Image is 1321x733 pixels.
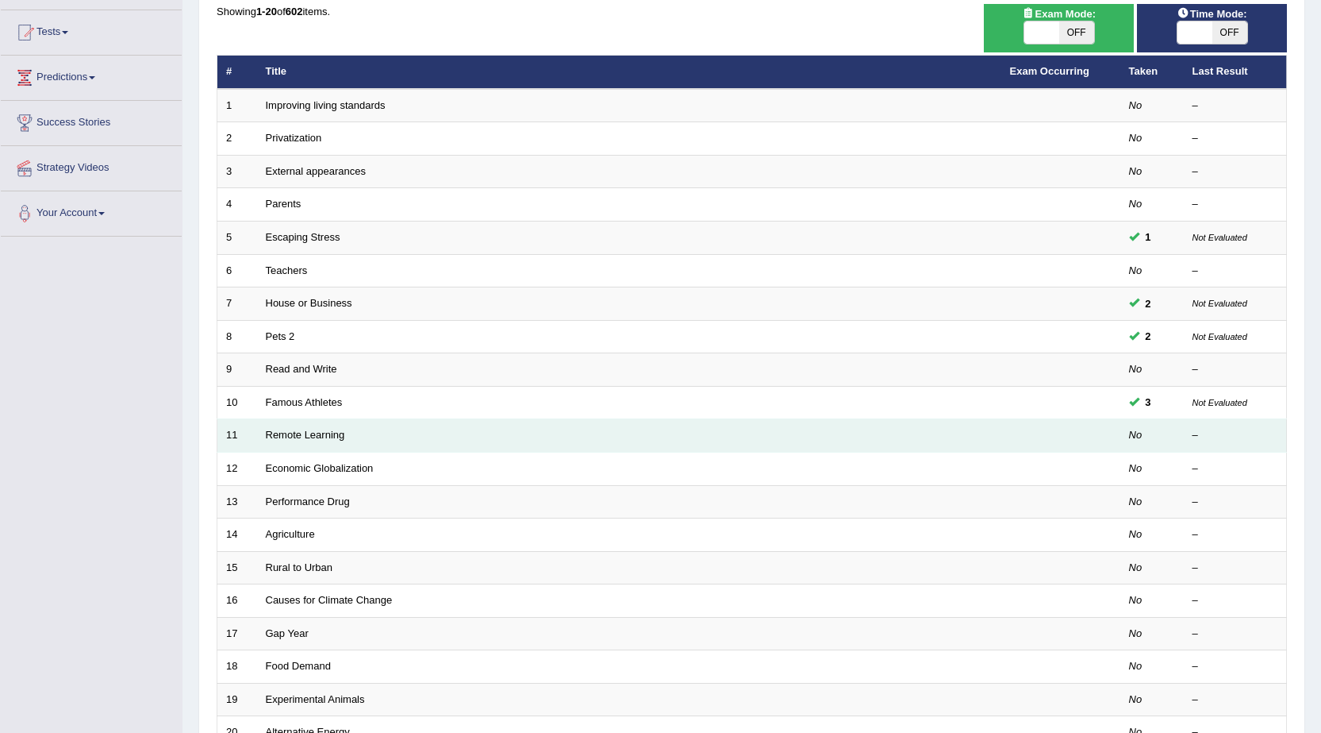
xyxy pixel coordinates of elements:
div: – [1192,98,1278,114]
b: 1-20 [256,6,277,17]
small: Not Evaluated [1192,332,1247,341]
td: 19 [217,683,257,716]
div: – [1192,362,1278,377]
div: – [1192,692,1278,708]
td: 15 [217,551,257,584]
em: No [1129,429,1142,441]
a: Improving living standards [266,99,386,111]
td: 14 [217,519,257,552]
a: Remote Learning [266,429,345,441]
a: Teachers [266,264,308,276]
td: 11 [217,419,257,453]
a: Causes for Climate Change [266,594,393,606]
div: – [1192,495,1278,510]
span: Time Mode: [1171,6,1254,22]
div: – [1192,593,1278,608]
em: No [1129,594,1142,606]
a: Escaping Stress [266,231,340,243]
th: Title [257,56,1001,89]
a: Strategy Videos [1,146,182,186]
small: Not Evaluated [1192,233,1247,242]
td: 5 [217,222,257,255]
a: Famous Athletes [266,396,343,408]
td: 1 [217,89,257,122]
td: 17 [217,617,257,650]
a: Agriculture [266,528,315,540]
th: Taken [1120,56,1184,89]
em: No [1129,561,1142,573]
td: 18 [217,650,257,684]
small: Not Evaluated [1192,398,1247,407]
em: No [1129,528,1142,540]
td: 16 [217,584,257,618]
em: No [1129,660,1142,672]
span: OFF [1212,21,1247,44]
span: You can still take this question [1139,394,1158,411]
div: Show exams occurring in exams [984,4,1134,52]
a: Food Demand [266,660,331,672]
span: OFF [1059,21,1094,44]
a: Parents [266,198,301,210]
td: 7 [217,287,257,321]
em: No [1129,462,1142,474]
a: Your Account [1,191,182,231]
span: You can still take this question [1139,328,1158,345]
a: Gap Year [266,627,309,639]
th: # [217,56,257,89]
em: No [1129,693,1142,705]
em: No [1129,363,1142,375]
a: Success Stories [1,101,182,141]
a: Tests [1,10,182,50]
td: 12 [217,452,257,485]
td: 6 [217,254,257,287]
em: No [1129,99,1142,111]
a: Read and Write [266,363,337,375]
em: No [1129,132,1142,144]
a: Performance Drug [266,496,350,507]
span: You can still take this question [1139,295,1158,312]
div: – [1192,561,1278,576]
em: No [1129,165,1142,177]
th: Last Result [1184,56,1287,89]
div: – [1192,461,1278,476]
a: Predictions [1,56,182,95]
a: External appearances [266,165,366,177]
b: 602 [286,6,303,17]
div: – [1192,428,1278,443]
a: House or Business [266,297,352,309]
a: Economic Globalization [266,462,374,474]
td: 4 [217,188,257,222]
div: – [1192,527,1278,542]
td: 3 [217,155,257,188]
td: 10 [217,386,257,419]
a: Privatization [266,132,322,144]
em: No [1129,627,1142,639]
a: Exam Occurring [1010,65,1089,77]
td: 9 [217,353,257,387]
td: 8 [217,320,257,353]
span: You can still take this question [1139,229,1158,245]
em: No [1129,264,1142,276]
a: Rural to Urban [266,561,333,573]
td: 13 [217,485,257,519]
div: – [1192,659,1278,674]
a: Pets 2 [266,330,295,342]
em: No [1129,496,1142,507]
div: – [1192,164,1278,179]
div: Showing of items. [217,4,1287,19]
div: – [1192,197,1278,212]
em: No [1129,198,1142,210]
div: – [1192,627,1278,642]
div: – [1192,131,1278,146]
td: 2 [217,122,257,156]
small: Not Evaluated [1192,299,1247,308]
span: Exam Mode: [1016,6,1102,22]
a: Experimental Animals [266,693,365,705]
div: – [1192,264,1278,279]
